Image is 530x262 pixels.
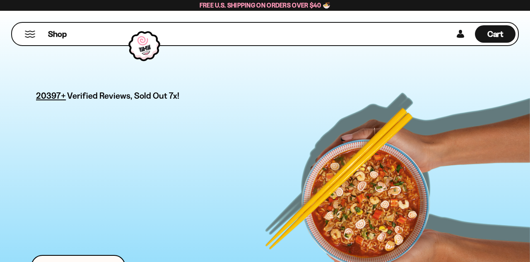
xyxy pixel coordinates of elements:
[200,1,331,9] span: Free U.S. Shipping on Orders over $40 🍜
[67,90,179,101] span: Verified Reviews, Sold Out 7x!
[475,23,516,45] div: Cart
[36,89,66,102] span: 20397+
[24,31,36,38] button: Mobile Menu Trigger
[487,29,503,39] span: Cart
[48,29,67,40] span: Shop
[48,25,67,43] a: Shop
